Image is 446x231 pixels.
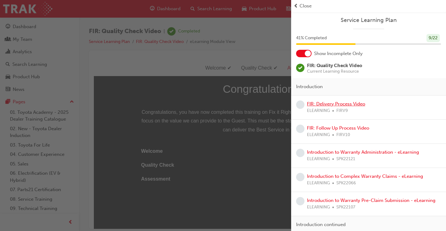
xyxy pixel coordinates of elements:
[307,180,330,187] span: ELEARNING
[107,3,142,12] div: Welcome
[336,107,348,114] span: FIRV9
[296,101,304,109] span: learningRecordVerb_NONE-icon
[45,98,172,112] td: Quality Check
[307,107,330,114] span: ELEARNING
[336,204,355,211] span: SPK22107
[307,198,435,203] a: Introduction to Warranty Pre-Claim Submission - eLearning
[208,101,290,109] div: Complete
[296,35,327,42] span: 41 % Completed
[45,48,293,74] span: Congratulations, you have now completed this training on Fix it Right; by embracing this philosop...
[307,156,330,163] span: ELEARNING
[307,204,330,211] span: ELEARNING
[307,149,419,155] a: Introduction to Warranty Administration - eLearning
[307,69,362,74] span: Current Learning Resource
[45,112,172,126] td: Assessment
[307,131,330,139] span: ELEARNING
[307,173,423,179] a: Introduction to Complex Warranty Claims - eLearning
[336,131,350,139] span: FIRV10
[300,2,312,10] span: Close
[307,101,365,107] a: FIR: Delivery Process Video
[296,149,304,157] span: learningRecordVerb_NONE-icon
[307,125,369,131] a: FIR: Follow Up Process Video
[208,87,290,96] div: Complete
[294,2,298,10] span: prev-icon
[336,180,356,187] span: SPK22066
[314,50,363,57] span: Show Incomplete Only
[189,3,231,12] div: Assessment
[296,125,304,133] span: learningRecordVerb_NONE-icon
[296,173,304,181] span: learningRecordVerb_NONE-icon
[294,2,444,10] button: prev-iconClose
[45,84,172,98] td: Welcome
[426,34,440,42] div: 9 / 22
[296,64,304,72] span: learningRecordVerb_COMPLETE-icon
[296,83,323,90] span: Introduction
[45,20,293,38] span: Congratulations!
[296,221,346,228] span: Introduction continued
[208,114,290,123] div: Complete
[307,63,362,68] span: FIR: Quality Check Video
[296,17,441,24] a: Service Learning Plan
[142,3,189,12] div: Quality Check
[336,156,355,163] span: SPK22121
[296,197,304,205] span: learningRecordVerb_NONE-icon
